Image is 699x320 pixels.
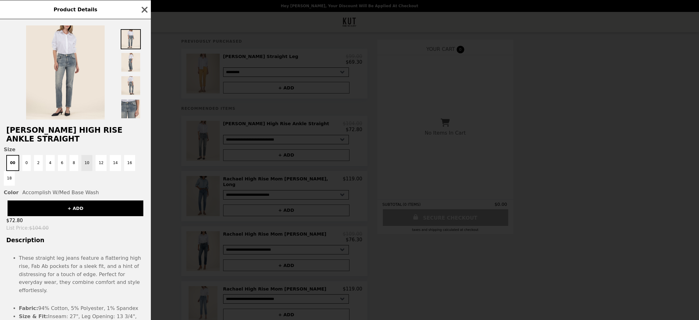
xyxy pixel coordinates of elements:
button: + ADD [8,200,143,216]
button: 14 [110,155,121,171]
button: 18 [4,171,15,186]
span: Color [4,189,19,195]
li: 94% Cotton, 5% Polyester, 1% Spandex [19,304,145,312]
button: 6 [58,155,67,171]
button: 4 [46,155,55,171]
strong: Fabric: [19,305,38,311]
button: 12 [96,155,107,171]
span: Size [4,147,147,152]
button: 00 [6,155,19,171]
img: 00 / Accomplish W/Med Base Wash [26,25,105,120]
span: Product Details [53,7,97,13]
button: 2 [34,155,43,171]
img: Thumbnail 1 [121,29,141,49]
button: 10 [81,155,92,171]
button: 8 [69,155,78,171]
strong: Size & Fit: [19,313,48,319]
button: 16 [124,155,135,171]
span: $104.00 [29,225,49,231]
div: Accomplish W/Med Base Wash [4,189,147,195]
button: 0 [22,155,31,171]
img: Thumbnail 3 [121,76,141,96]
li: These straight leg jeans feature a flattering high rise, Fab Ab pockets for a sleek fit, and a hi... [19,254,145,294]
img: Thumbnail 4 [121,99,141,119]
img: Thumbnail 2 [121,52,141,72]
